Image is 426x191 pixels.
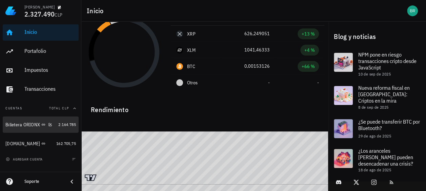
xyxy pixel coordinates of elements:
[358,51,417,71] span: NPM pone en riesgo transacciones cripto desde JavaScript
[24,48,76,54] div: Portafolio
[87,5,106,16] h1: Inicio
[49,106,69,110] span: Total CLP
[5,5,16,16] img: LedgiFi
[187,79,198,86] span: Otros
[328,47,426,81] a: NPM pone en riesgo transacciones cripto desde JavaScript 10 de sep de 2025
[328,114,426,144] a: ¿Se puede transferir BTC por Bluetooth? 29 de ago de 2025
[24,29,76,35] div: Inicio
[317,80,319,86] span: -
[5,141,40,147] div: [DOMAIN_NAME]
[187,63,195,70] div: BTC
[358,71,391,77] span: 10 de sep de 2025
[225,30,270,37] div: 626,249051
[176,63,183,70] div: BTC-icon
[176,47,183,54] div: XLM-icon
[56,141,76,146] span: 162.705,75
[304,47,315,54] div: +4 %
[358,105,388,110] span: 8 de sep de 2025
[225,46,270,54] div: 1041,46333
[3,81,79,98] a: Transacciones
[407,5,418,16] div: avatar
[24,9,55,19] span: 2.327.490
[358,167,391,172] span: 18 de ago de 2025
[5,122,40,128] div: Billetera ORIONX
[302,30,315,37] div: +13 %
[328,81,426,114] a: Nueva reforma fiscal en [GEOGRAPHIC_DATA]: Criptos en la mira 8 de sep de 2025
[3,62,79,79] a: Impuestos
[55,12,62,18] span: CLP
[3,24,79,41] a: Inicio
[24,179,62,184] div: Soporte
[187,47,196,54] div: XLM
[3,135,79,152] a: [DOMAIN_NAME] 162.705,75
[24,4,55,10] div: [PERSON_NAME]
[176,30,183,37] div: XRP-icon
[3,43,79,60] a: Portafolio
[328,26,426,47] div: Blog y noticias
[3,100,79,116] button: CuentasTotal CLP
[3,116,79,133] a: Billetera ORIONX 2.164.785
[358,118,420,131] span: ¿Se puede transferir BTC por Bluetooth?
[24,67,76,73] div: Impuestos
[4,156,46,163] button: agregar cuenta
[187,30,196,37] div: XRP
[358,147,413,167] span: ¿Los aranceles [PERSON_NAME] pueden desencadenar una crisis?
[85,174,97,181] a: Charting by TradingView
[58,122,76,127] span: 2.164.785
[85,99,324,115] div: Rendimiento
[328,144,426,177] a: ¿Los aranceles [PERSON_NAME] pueden desencadenar una crisis? 18 de ago de 2025
[302,63,315,70] div: +66 %
[225,63,270,70] div: 0,00153126
[358,84,410,104] span: Nueva reforma fiscal en [GEOGRAPHIC_DATA]: Criptos en la mira
[24,86,76,92] div: Transacciones
[7,157,43,162] span: agregar cuenta
[358,133,391,139] span: 29 de ago de 2025
[268,80,270,86] span: -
